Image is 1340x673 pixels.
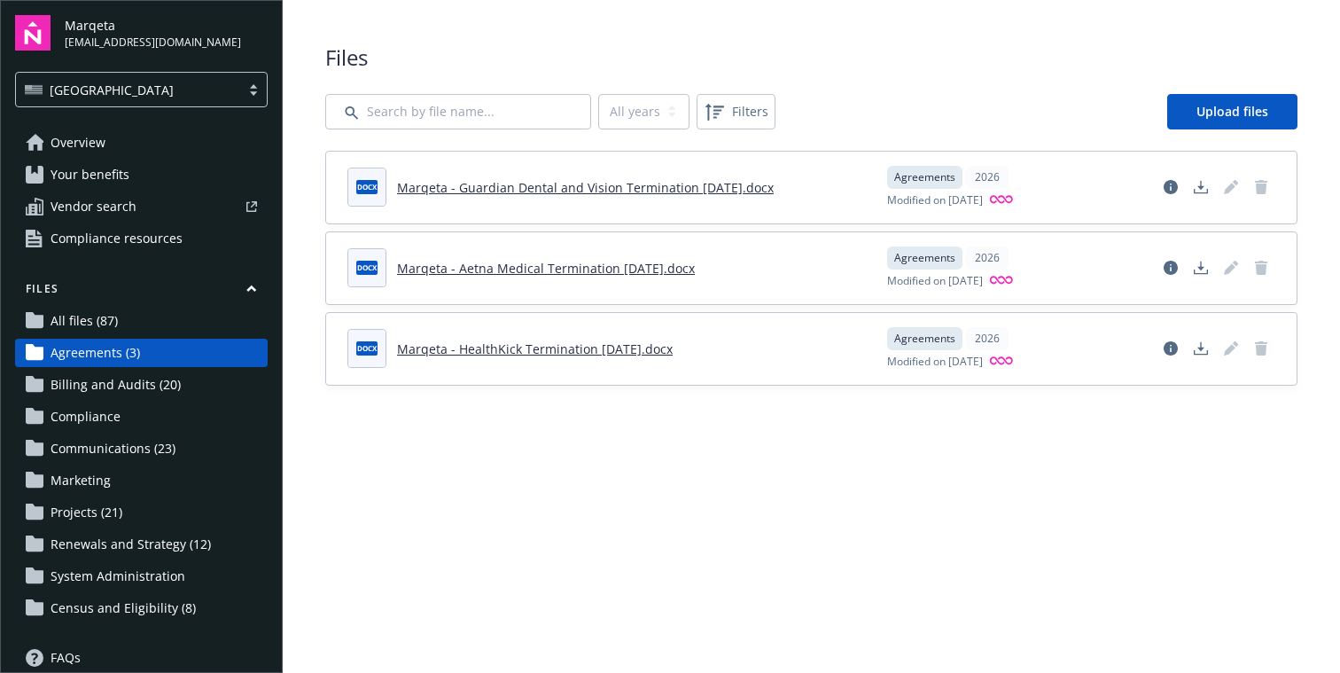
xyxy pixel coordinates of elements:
div: 2026 [966,247,1009,270]
span: System Administration [51,562,185,591]
a: Agreements (3) [15,339,268,367]
a: Communications (23) [15,434,268,463]
a: Marqeta - HealthKick Termination [DATE].docx [397,340,673,357]
a: Marketing [15,466,268,495]
span: Billing and Audits (20) [51,371,181,399]
span: All files (87) [51,307,118,335]
a: Marqeta - Aetna Medical Termination [DATE].docx [397,260,695,277]
span: docx [356,341,378,355]
a: Overview [15,129,268,157]
span: Communications (23) [51,434,175,463]
span: Delete document [1247,173,1275,201]
a: Census and Eligibility (8) [15,594,268,622]
a: View file details [1157,334,1185,363]
a: Your benefits [15,160,268,189]
span: [GEOGRAPHIC_DATA] [50,81,174,99]
span: Filters [732,102,768,121]
span: Renewals and Strategy (12) [51,530,211,559]
span: Delete document [1247,334,1275,363]
div: 2026 [966,166,1009,189]
span: Agreements [894,331,955,347]
span: Edit document [1217,254,1245,282]
span: Filters [700,98,772,126]
span: docx [356,180,378,193]
span: Overview [51,129,105,157]
span: Compliance [51,403,121,431]
a: Download document [1187,254,1215,282]
span: Upload files [1196,103,1268,120]
span: Modified on [DATE] [887,273,983,290]
a: Compliance [15,403,268,431]
span: Agreements (3) [51,339,140,367]
span: Marqeta [65,16,241,35]
a: Renewals and Strategy (12) [15,530,268,559]
a: Download document [1187,173,1215,201]
a: Compliance resources [15,224,268,253]
span: Edit document [1217,334,1245,363]
span: Delete document [1247,254,1275,282]
input: Search by file name... [325,94,591,129]
span: Modified on [DATE] [887,192,983,209]
span: Agreements [894,169,955,185]
span: [EMAIL_ADDRESS][DOMAIN_NAME] [65,35,241,51]
span: Compliance resources [51,224,183,253]
span: Projects (21) [51,498,122,527]
a: Vendor search [15,192,268,221]
a: Billing and Audits (20) [15,371,268,399]
span: Files [325,43,1297,73]
a: System Administration [15,562,268,591]
span: [GEOGRAPHIC_DATA] [25,81,231,99]
span: Vendor search [51,192,136,221]
span: Your benefits [51,160,129,189]
span: Agreements [894,250,955,266]
a: FAQs [15,644,268,672]
button: Files [15,281,268,303]
a: Upload files [1167,94,1297,129]
span: FAQs [51,644,81,672]
span: Edit document [1217,173,1245,201]
a: View file details [1157,254,1185,282]
button: Filters [697,94,775,129]
span: Marketing [51,466,111,495]
a: Download document [1187,334,1215,363]
a: All files (87) [15,307,268,335]
a: View file details [1157,173,1185,201]
a: Marqeta - Guardian Dental and Vision Termination [DATE].docx [397,179,774,196]
a: Projects (21) [15,498,268,527]
span: Census and Eligibility (8) [51,594,196,622]
div: 2026 [966,327,1009,350]
img: navigator-logo.svg [15,15,51,51]
span: Modified on [DATE] [887,354,983,371]
button: Marqeta[EMAIL_ADDRESS][DOMAIN_NAME] [65,15,268,51]
span: docx [356,261,378,274]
